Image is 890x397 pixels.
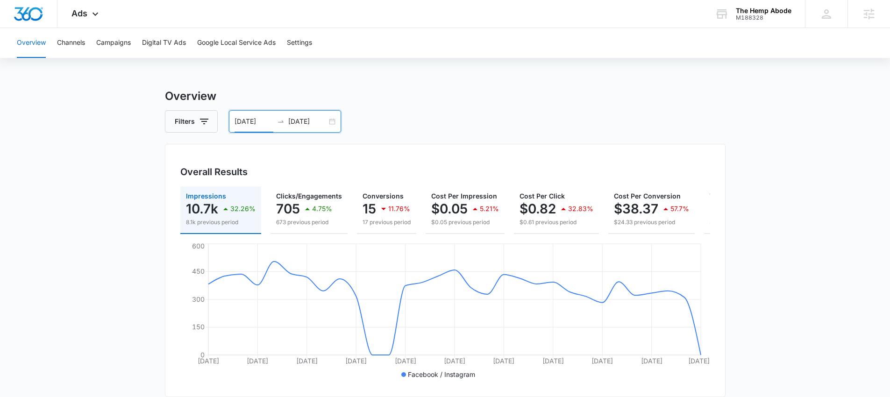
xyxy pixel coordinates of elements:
[480,206,499,212] p: 5.21%
[296,357,317,365] tspan: [DATE]
[431,201,468,216] p: $0.05
[614,201,658,216] p: $38.37
[277,118,285,125] span: swap-right
[276,218,342,227] p: 673 previous period
[277,118,285,125] span: to
[736,14,791,21] div: account id
[641,357,662,365] tspan: [DATE]
[363,218,411,227] p: 17 previous period
[710,201,762,216] p: $575.48
[192,267,205,275] tspan: 450
[431,192,497,200] span: Cost Per Impression
[192,242,205,250] tspan: 600
[614,218,689,227] p: $24.33 previous period
[165,88,726,105] h3: Overview
[276,192,342,200] span: Clicks/Engagements
[614,192,681,200] span: Cost Per Conversion
[312,206,332,212] p: 4.75%
[230,206,256,212] p: 32.26%
[444,357,465,365] tspan: [DATE]
[688,357,710,365] tspan: [DATE]
[710,218,797,227] p: $413.58 previous period
[363,201,376,216] p: 15
[542,357,563,365] tspan: [DATE]
[345,357,367,365] tspan: [DATE]
[520,201,556,216] p: $0.82
[180,165,248,179] h3: Overall Results
[431,218,499,227] p: $0.05 previous period
[710,192,748,200] span: Total Spend
[197,28,276,58] button: Google Local Service Ads
[363,192,404,200] span: Conversions
[142,28,186,58] button: Digital TV Ads
[186,192,226,200] span: Impressions
[186,218,256,227] p: 8.1k previous period
[198,357,219,365] tspan: [DATE]
[520,192,565,200] span: Cost Per Click
[17,28,46,58] button: Overview
[96,28,131,58] button: Campaigns
[235,116,273,127] input: Start date
[200,351,205,359] tspan: 0
[670,206,689,212] p: 57.7%
[288,116,327,127] input: End date
[591,357,613,365] tspan: [DATE]
[276,201,300,216] p: 705
[71,8,87,18] span: Ads
[520,218,593,227] p: $0.61 previous period
[388,206,410,212] p: 11.76%
[394,357,416,365] tspan: [DATE]
[165,110,218,133] button: Filters
[493,357,514,365] tspan: [DATE]
[736,7,791,14] div: account name
[408,369,475,379] p: Facebook / Instagram
[287,28,312,58] button: Settings
[192,323,205,331] tspan: 150
[186,201,218,216] p: 10.7k
[192,295,205,303] tspan: 300
[568,206,593,212] p: 32.83%
[57,28,85,58] button: Channels
[247,357,268,365] tspan: [DATE]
